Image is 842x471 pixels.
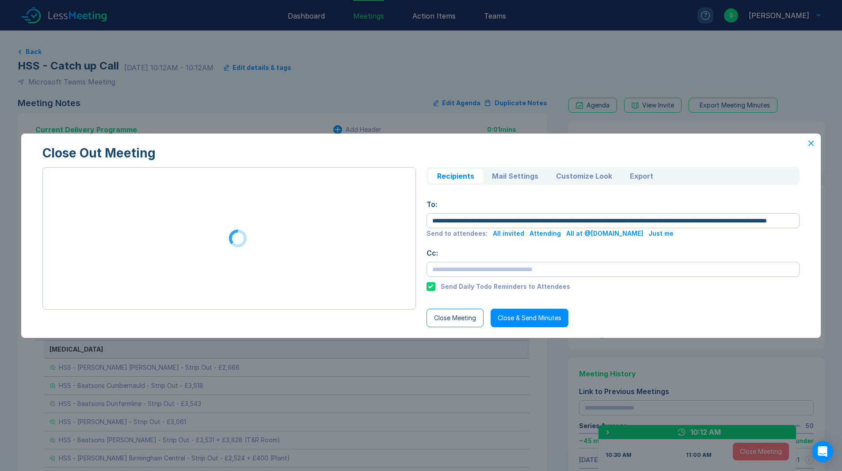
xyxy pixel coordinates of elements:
[493,230,524,237] div: All invited
[427,199,800,210] div: To:
[42,146,800,160] div: Close Out Meeting
[441,283,570,290] div: Send Daily Todo Reminders to Attendees
[491,309,568,327] button: Close & Send Minutes
[547,169,621,183] button: Customize Look
[530,230,561,237] div: Attending
[812,441,833,462] div: Open Intercom Messenger
[428,169,483,183] button: Recipients
[427,248,800,258] div: Cc:
[566,230,643,237] div: All at @[DOMAIN_NAME]
[648,230,674,237] div: Just me
[483,169,547,183] button: Mail Settings
[427,309,484,327] button: Close Meeting
[427,230,488,237] div: Send to attendees:
[621,169,662,183] button: Export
